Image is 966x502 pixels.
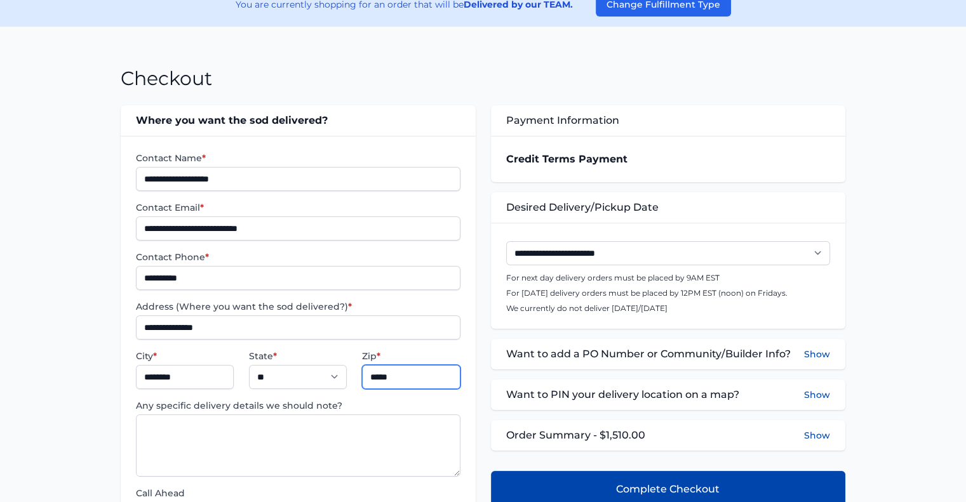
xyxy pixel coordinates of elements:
[121,67,212,90] h1: Checkout
[616,482,720,497] span: Complete Checkout
[136,399,460,412] label: Any specific delivery details we should note?
[804,387,830,402] button: Show
[491,192,845,223] div: Desired Delivery/Pickup Date
[362,350,460,362] label: Zip
[506,387,739,402] span: Want to PIN your delivery location on a map?
[121,105,475,136] div: Where you want the sod delivered?
[136,300,460,313] label: Address (Where you want the sod delivered?)
[506,153,627,165] strong: Credit Terms Payment
[249,350,347,362] label: State
[136,487,460,499] label: Call Ahead
[506,347,791,362] span: Want to add a PO Number or Community/Builder Info?
[136,350,234,362] label: City
[136,152,460,164] label: Contact Name
[136,251,460,263] label: Contact Phone
[136,201,460,214] label: Contact Email
[491,105,845,136] div: Payment Information
[506,288,830,298] p: For [DATE] delivery orders must be placed by 12PM EST (noon) on Fridays.
[804,429,830,442] button: Show
[804,347,830,362] button: Show
[506,273,830,283] p: For next day delivery orders must be placed by 9AM EST
[506,428,645,443] span: Order Summary - $1,510.00
[506,303,830,314] p: We currently do not deliver [DATE]/[DATE]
